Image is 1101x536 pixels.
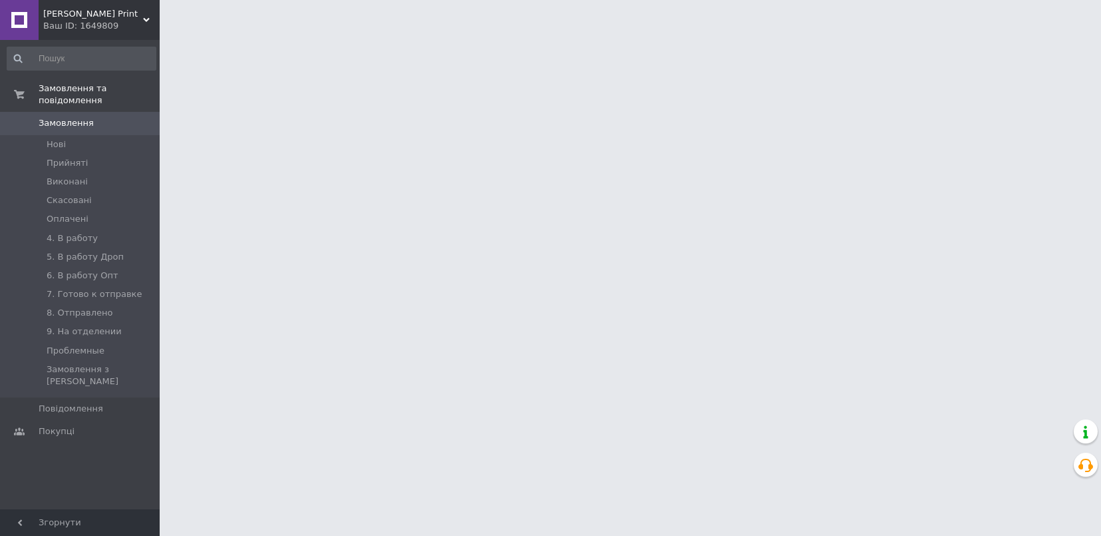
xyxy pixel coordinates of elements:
span: 7. Готово к отправке [47,288,142,300]
span: Виконані [47,176,88,188]
span: Замовлення [39,117,94,129]
span: 5. В работу Дроп [47,251,124,263]
span: Покупці [39,425,75,437]
span: 9. На отделении [47,326,122,338]
span: Ramires Print [43,8,143,20]
span: 8. Отправлено [47,307,112,319]
span: Прийняті [47,157,88,169]
span: Замовлення з [PERSON_NAME] [47,364,155,388]
span: 6. В работу Опт [47,270,118,282]
span: Оплачені [47,213,88,225]
input: Пошук [7,47,156,71]
span: 4. В работу [47,232,98,244]
span: Проблемные [47,345,104,357]
span: Нові [47,138,66,150]
div: Ваш ID: 1649809 [43,20,160,32]
span: Замовлення та повідомлення [39,83,160,107]
span: Повідомлення [39,403,103,415]
span: Скасовані [47,194,92,206]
